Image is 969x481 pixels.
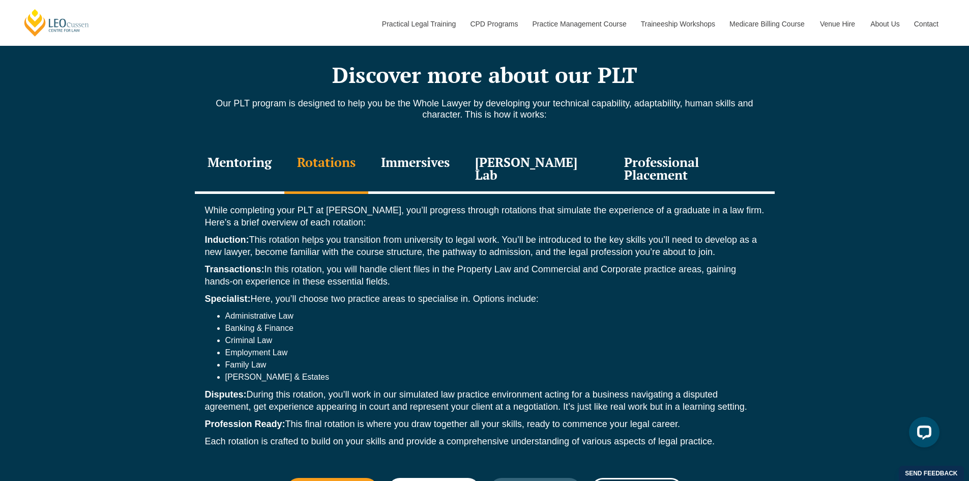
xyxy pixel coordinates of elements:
[812,2,863,46] a: Venue Hire
[284,146,368,194] div: Rotations
[462,146,612,194] div: [PERSON_NAME] Lab
[525,2,633,46] a: Practice Management Course
[195,146,284,194] div: Mentoring
[205,389,247,400] strong: Disputes:
[225,371,765,383] li: [PERSON_NAME] & Estates
[225,347,765,359] li: Employment Law
[225,310,765,322] li: Administrative Law
[23,8,91,37] a: [PERSON_NAME] Centre for Law
[205,293,765,305] p: Here, you’ll choose two practice areas to specialise in. Options include:
[611,146,774,194] div: Professional Placement
[195,62,775,88] h2: Discover more about our PLT
[863,2,906,46] a: About Us
[633,2,722,46] a: Traineeship Workshops
[195,98,775,120] p: Our PLT program is designed to help you be the Whole Lawyer by developing your technical capabili...
[225,334,765,347] li: Criminal Law
[906,2,946,46] a: Contact
[722,2,812,46] a: Medicare Billing Course
[205,435,765,447] p: Each rotation is crafted to build on your skills and provide a comprehensive understanding of var...
[374,2,463,46] a: Practical Legal Training
[205,204,765,229] p: While completing your PLT at [PERSON_NAME], you’ll progress through rotations that simulate the e...
[462,2,524,46] a: CPD Programs
[205,388,765,413] p: During this rotation, you’ll work in our simulated law practice environment acting for a business...
[205,263,765,288] p: In this rotation, you will handle client files in the Property Law and Commercial and Corporate p...
[205,418,765,430] p: This final rotation is where you draw together all your skills, ready to commence your legal career.
[205,235,249,245] strong: Induction:
[205,294,251,304] strong: Specialist:
[205,234,765,258] p: This rotation helps you transition from university to legal work. You’ll be introduced to the key...
[205,419,285,429] strong: Profession Ready:
[901,413,944,456] iframe: LiveChat chat widget
[205,264,265,274] strong: Transactions:
[225,322,765,334] li: Banking & Finance
[225,359,765,371] li: Family Law
[368,146,462,194] div: Immersives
